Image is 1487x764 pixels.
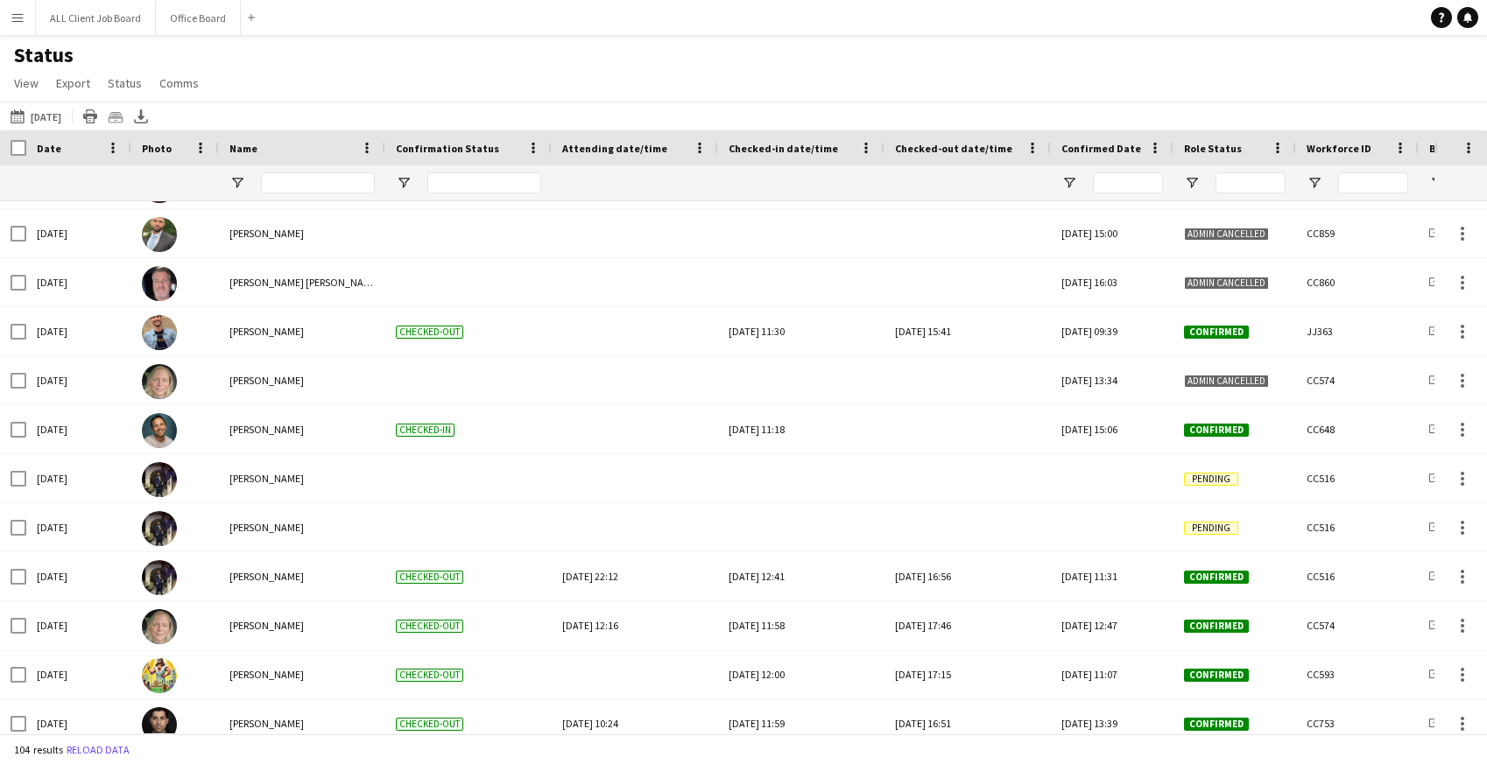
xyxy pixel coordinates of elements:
[101,72,149,95] a: Status
[1184,326,1249,339] span: Confirmed
[229,325,304,338] span: [PERSON_NAME]
[729,552,874,600] div: [DATE] 12:41
[1184,473,1238,486] span: Pending
[26,356,131,404] div: [DATE]
[729,699,874,747] div: [DATE] 11:59
[1296,650,1419,698] div: CC593
[729,405,874,453] div: [DATE] 11:18
[142,658,177,693] img: Alex Waddingham
[1051,650,1173,698] div: [DATE] 11:07
[142,511,177,546] img: Siddhesh Sangle
[396,620,463,633] span: Checked-out
[1051,258,1173,306] div: [DATE] 16:03
[152,72,206,95] a: Comms
[562,601,708,649] div: [DATE] 12:16
[1051,307,1173,355] div: [DATE] 09:39
[56,75,90,91] span: Export
[229,619,304,632] span: [PERSON_NAME]
[1429,142,1460,155] span: Board
[26,454,131,502] div: [DATE]
[229,668,304,681] span: [PERSON_NAME]
[159,75,199,91] span: Comms
[1296,209,1419,257] div: CC859
[895,699,1040,747] div: [DATE] 16:51
[1051,601,1173,649] div: [DATE] 12:47
[396,326,463,339] span: Checked-out
[895,650,1040,698] div: [DATE] 17:15
[1184,669,1249,682] span: Confirmed
[729,650,874,698] div: [DATE] 12:00
[396,669,463,682] span: Checked-out
[1184,522,1238,535] span: Pending
[396,571,463,584] span: Checked-out
[1296,405,1419,453] div: CC648
[396,175,412,191] button: Open Filter Menu
[562,142,667,155] span: Attending date/time
[229,717,304,730] span: [PERSON_NAME]
[1051,356,1173,404] div: [DATE] 13:34
[1051,699,1173,747] div: [DATE] 13:39
[562,552,708,600] div: [DATE] 22:12
[7,106,65,127] button: [DATE]
[229,276,380,289] span: [PERSON_NAME] [PERSON_NAME]
[26,209,131,257] div: [DATE]
[1184,424,1249,437] span: Confirmed
[1051,209,1173,257] div: [DATE] 15:00
[142,315,177,350] img: Ulugbek Abdurahmanov
[1184,277,1269,290] span: Admin cancelled
[142,413,177,448] img: Raymond Bethley
[1429,175,1445,191] button: Open Filter Menu
[7,72,46,95] a: View
[1296,454,1419,502] div: CC516
[229,423,304,436] span: [PERSON_NAME]
[1093,172,1163,193] input: Confirmed Date Filter Input
[142,560,177,595] img: Siddhesh Sangle
[142,707,177,742] img: Ryan Clayton
[142,217,177,252] img: Antonio Khara
[1061,142,1141,155] span: Confirmed Date
[36,1,156,35] button: ALL Client Job Board
[142,266,177,301] img: John Paul Smith
[26,307,131,355] div: [DATE]
[229,227,304,240] span: [PERSON_NAME]
[1184,620,1249,633] span: Confirmed
[142,609,177,644] img: Sarah Findlater
[229,570,304,583] span: [PERSON_NAME]
[1296,356,1419,404] div: CC574
[396,424,455,437] span: Checked-in
[49,72,97,95] a: Export
[26,503,131,551] div: [DATE]
[142,142,172,155] span: Photo
[37,142,61,155] span: Date
[1296,503,1419,551] div: CC516
[130,106,152,127] app-action-btn: Export XLSX
[1184,375,1269,388] span: Admin cancelled
[26,601,131,649] div: [DATE]
[80,106,101,127] app-action-btn: Print
[26,699,131,747] div: [DATE]
[26,552,131,600] div: [DATE]
[895,307,1040,355] div: [DATE] 15:41
[1051,405,1173,453] div: [DATE] 15:06
[729,142,838,155] span: Checked-in date/time
[1307,175,1322,191] button: Open Filter Menu
[229,374,304,387] span: [PERSON_NAME]
[729,601,874,649] div: [DATE] 11:58
[729,307,874,355] div: [DATE] 11:30
[1296,307,1419,355] div: JJ363
[229,142,257,155] span: Name
[1184,718,1249,731] span: Confirmed
[1338,172,1408,193] input: Workforce ID Filter Input
[1296,699,1419,747] div: CC753
[63,740,133,760] button: Reload data
[1307,142,1371,155] span: Workforce ID
[1051,552,1173,600] div: [DATE] 11:31
[105,106,126,127] app-action-btn: Crew files as ZIP
[427,172,541,193] input: Confirmation Status Filter Input
[1061,175,1077,191] button: Open Filter Menu
[895,552,1040,600] div: [DATE] 16:56
[108,75,142,91] span: Status
[1184,175,1200,191] button: Open Filter Menu
[156,1,241,35] button: Office Board
[26,650,131,698] div: [DATE]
